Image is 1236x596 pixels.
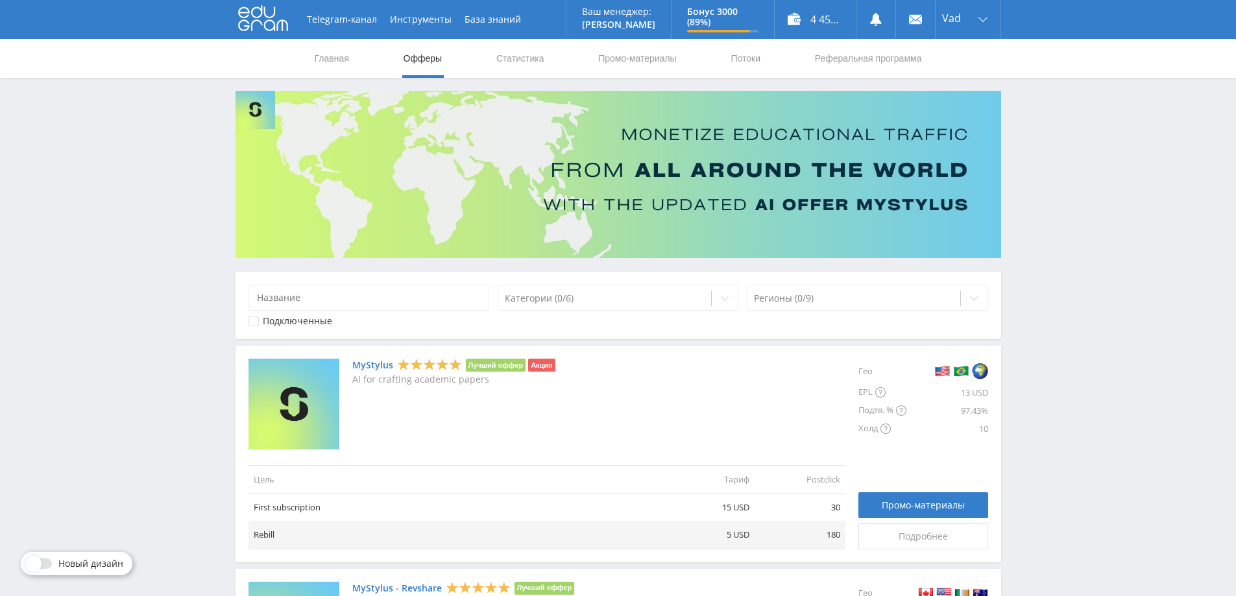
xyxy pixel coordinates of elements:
[248,359,339,449] img: MyStylus
[248,465,664,493] td: Цель
[858,359,906,383] div: Гео
[397,358,462,372] div: 5 Stars
[906,401,988,420] div: 97.43%
[858,492,988,518] a: Промо-материалы
[582,6,655,17] p: Ваш менеджер:
[755,521,845,549] td: 180
[906,420,988,438] div: 10
[755,465,845,493] td: Postclick
[664,465,755,493] td: Тариф
[597,39,677,78] a: Промо-материалы
[664,521,755,549] td: 5 USD
[858,420,906,438] div: Холд
[814,39,923,78] a: Реферальная программа
[495,39,546,78] a: Статистика
[248,521,664,549] td: Rebill
[906,383,988,401] div: 13 USD
[729,39,762,78] a: Потоки
[263,316,332,326] div: Подключенные
[528,359,555,372] li: Акция
[313,39,350,78] a: Главная
[858,401,906,420] div: Подтв. %
[942,13,961,23] span: Vad
[236,91,1001,258] img: Banner
[466,359,526,372] li: Лучший оффер
[446,580,511,594] div: 5 Stars
[687,6,758,27] p: Бонус 3000 (89%)
[248,494,664,521] td: First subscription
[515,582,575,595] li: Лучший оффер
[352,583,442,593] a: MyStylus - Revshare
[755,494,845,521] td: 30
[352,374,555,385] p: AI for crafting academic papers
[858,383,906,401] div: EPL
[858,523,988,549] a: Подробнее
[402,39,444,78] a: Офферы
[58,558,123,569] span: Новый дизайн
[899,531,948,542] span: Подробнее
[882,500,965,510] span: Промо-материалы
[248,285,490,311] input: Название
[664,494,755,521] td: 15 USD
[352,360,393,370] a: MyStylus
[582,19,655,30] p: [PERSON_NAME]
